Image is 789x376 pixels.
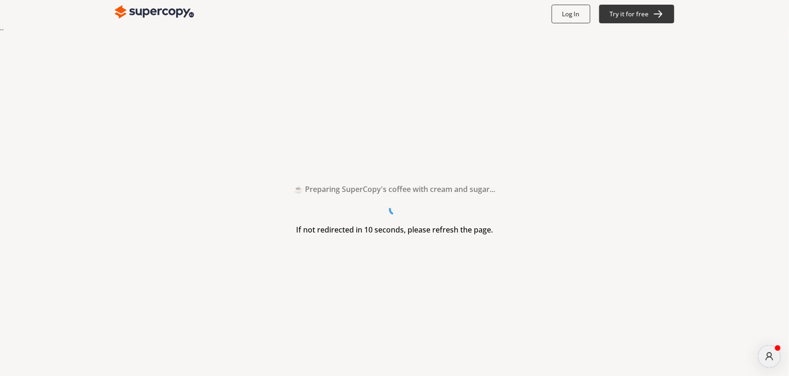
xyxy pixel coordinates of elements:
div: atlas-message-author-avatar [758,345,781,368]
button: Try it for free [599,5,675,23]
button: Log In [552,5,590,23]
h2: ☕ Preparing SuperCopy's coffee with cream and sugar... [294,182,495,196]
button: atlas-launcher [758,345,781,368]
b: Try it for free [610,10,649,18]
b: Log In [562,10,580,18]
h3: If not redirected in 10 seconds, please refresh the page. [296,223,493,237]
img: Close [115,3,194,21]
